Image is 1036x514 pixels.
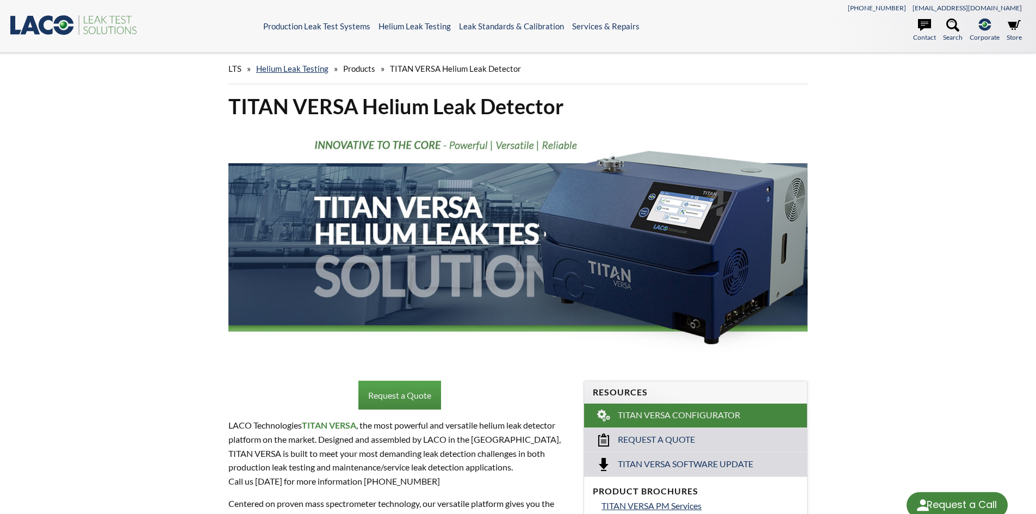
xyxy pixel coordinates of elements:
[263,21,370,31] a: Production Leak Test Systems
[584,404,807,428] a: TITAN VERSA Configurator
[459,21,564,31] a: Leak Standards & Calibration
[601,499,798,513] a: TITAN VERSA PM Services
[256,64,328,73] a: Helium Leak Testing
[593,387,798,398] h4: Resources
[618,434,695,445] span: Request a Quote
[970,32,1000,42] span: Corporate
[618,459,753,470] span: Titan Versa Software Update
[1007,18,1022,42] a: Store
[358,381,441,410] a: Request a Quote
[584,428,807,452] a: Request a Quote
[913,18,936,42] a: Contact
[228,128,808,360] img: TITAN VERSA Helium Leak Test Solutions header
[584,452,807,476] a: Titan Versa Software Update
[228,418,571,488] p: LACO Technologies , the most powerful and versatile helium leak detector platform on the market. ...
[343,64,375,73] span: Products
[913,4,1022,12] a: [EMAIL_ADDRESS][DOMAIN_NAME]
[593,486,798,497] h4: Product Brochures
[601,500,702,511] span: TITAN VERSA PM Services
[618,410,740,421] span: TITAN VERSA Configurator
[302,420,356,430] strong: TITAN VERSA
[390,64,521,73] span: TITAN VERSA Helium Leak Detector
[914,497,932,514] img: round button
[228,53,808,84] div: » » »
[572,21,640,31] a: Services & Repairs
[379,21,451,31] a: Helium Leak Testing
[228,93,808,120] h1: TITAN VERSA Helium Leak Detector
[228,64,241,73] span: LTS
[943,18,963,42] a: Search
[848,4,906,12] a: [PHONE_NUMBER]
